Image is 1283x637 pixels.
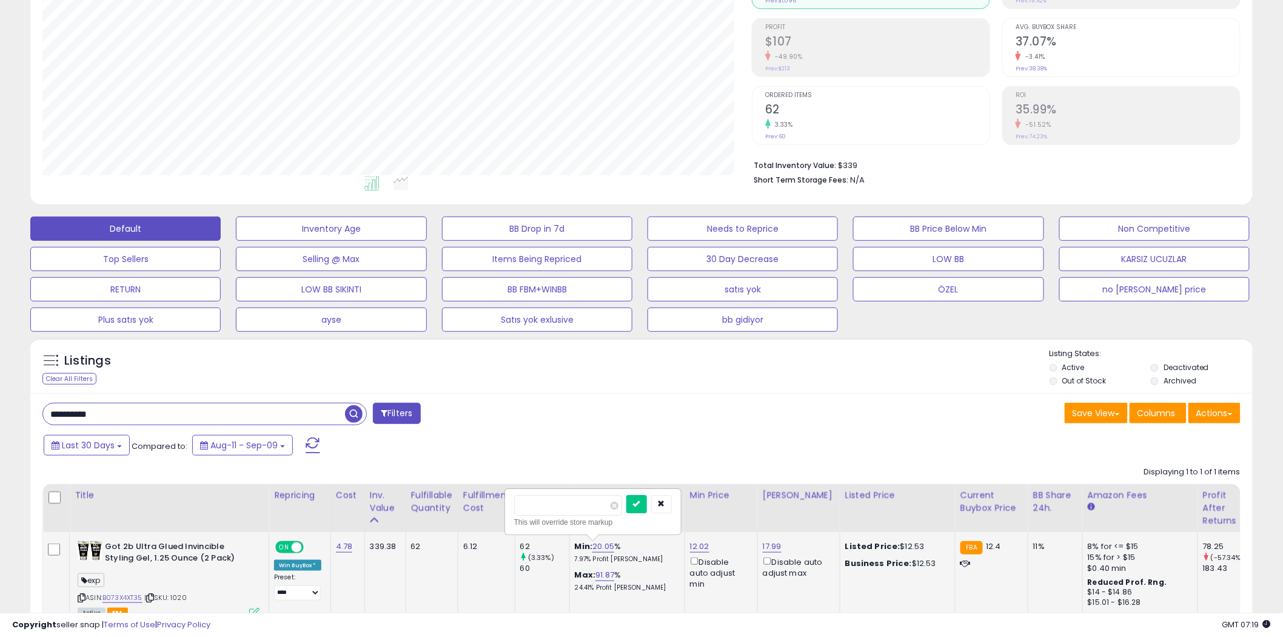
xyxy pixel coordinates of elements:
[648,247,838,271] button: 30 Day Decrease
[1088,598,1188,608] div: $15.01 - $16.28
[850,174,865,186] span: N/A
[853,217,1043,241] button: BB Price Below Min
[575,541,593,552] b: Min:
[30,308,221,332] button: Plus satıs yok
[960,541,983,554] small: FBA
[845,558,946,569] div: $12.53
[765,103,990,119] h2: 62
[236,277,426,302] button: LOW BB SIKINTI
[575,569,596,581] b: Max:
[595,569,614,581] a: 91.87
[370,489,401,514] div: Inv. value
[302,542,321,553] span: OFF
[765,24,990,31] span: Profit
[1016,35,1240,51] h2: 37.07%
[1065,403,1128,423] button: Save View
[1144,467,1241,478] div: Displaying 1 to 1 of 1 items
[236,247,426,271] button: Selling @ Max
[754,157,1231,172] li: $339
[1016,92,1240,99] span: ROI
[1062,362,1085,372] label: Active
[274,560,321,571] div: Win BuyBox *
[1222,619,1271,630] span: 2025-10-10 07:19 GMT
[648,217,838,241] button: Needs to Reprice
[765,65,790,72] small: Prev: $213
[1062,376,1107,386] label: Out of Stock
[569,484,685,532] th: The percentage added to the cost of goods (COGS) that forms the calculator for Min & Max prices.
[442,247,632,271] button: Items Being Repriced
[12,619,56,630] strong: Copyright
[575,541,675,564] div: %
[1059,247,1250,271] button: KARSIZ UCUZLAR
[1016,103,1240,119] h2: 35.99%
[514,516,672,528] div: This will override store markup
[442,308,632,332] button: Satıs yok exlusive
[30,217,221,241] button: Default
[274,573,321,601] div: Preset:
[690,555,748,590] div: Disable auto adjust min
[1137,407,1176,419] span: Columns
[520,541,569,552] div: 62
[64,352,111,369] h5: Listings
[78,541,102,561] img: 41o4Lkl2wNL._SL40_.jpg
[236,217,426,241] button: Inventory Age
[765,35,990,51] h2: $107
[845,541,900,552] b: Listed Price:
[853,277,1043,302] button: ÖZEL
[1059,277,1250,302] button: no [PERSON_NAME] price
[75,489,264,502] div: Title
[754,175,848,185] b: Short Term Storage Fees:
[1211,553,1244,562] small: (-57.34%)
[592,541,614,553] a: 20.05
[845,489,950,502] div: Listed Price
[157,619,210,630] a: Privacy Policy
[1164,362,1209,372] label: Deactivated
[1016,133,1047,140] small: Prev: 74.23%
[30,277,221,302] button: RETURN
[845,541,946,552] div: $12.53
[44,435,130,456] button: Last 30 Days
[1203,541,1252,552] div: 78.25
[42,373,96,385] div: Clear All Filters
[763,489,835,502] div: [PERSON_NAME]
[105,541,252,567] b: Got 2b Ultra Glued Invincible Styling Gel, 1.25 Ounce (2 Pack)
[575,570,675,592] div: %
[463,489,510,514] div: Fulfillment Cost
[1088,552,1188,563] div: 15% for > $15
[763,541,782,553] a: 17.99
[1203,489,1247,527] div: Profit After Returns
[132,440,187,452] span: Compared to:
[648,308,838,332] button: bb gidiyor
[12,619,210,631] div: seller snap | |
[370,541,397,552] div: 339.38
[520,563,569,574] div: 60
[575,555,675,564] p: 7.97% Profit [PERSON_NAME]
[853,247,1043,271] button: LOW BB
[763,555,831,579] div: Disable auto adjust max
[336,541,353,553] a: 4.78
[336,489,360,502] div: Cost
[192,435,293,456] button: Aug-11 - Sep-09
[765,92,990,99] span: Ordered Items
[771,52,803,61] small: -49.90%
[1130,403,1187,423] button: Columns
[276,542,292,553] span: ON
[1021,52,1045,61] small: -3.41%
[1021,120,1051,129] small: -51.52%
[1088,541,1188,552] div: 8% for <= $15
[1059,217,1250,241] button: Non Competitive
[1033,489,1077,514] div: BB Share 24h.
[104,619,155,630] a: Terms of Use
[274,489,326,502] div: Repricing
[210,439,278,451] span: Aug-11 - Sep-09
[648,277,838,302] button: satıs yok
[411,489,453,514] div: Fulfillable Quantity
[1188,403,1241,423] button: Actions
[78,608,106,618] span: All listings currently available for purchase on Amazon
[463,541,506,552] div: 6.12
[771,120,793,129] small: 3.33%
[845,558,912,569] b: Business Price:
[442,277,632,302] button: BB FBM+WINBB
[690,541,709,553] a: 12.02
[1050,348,1253,360] p: Listing States:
